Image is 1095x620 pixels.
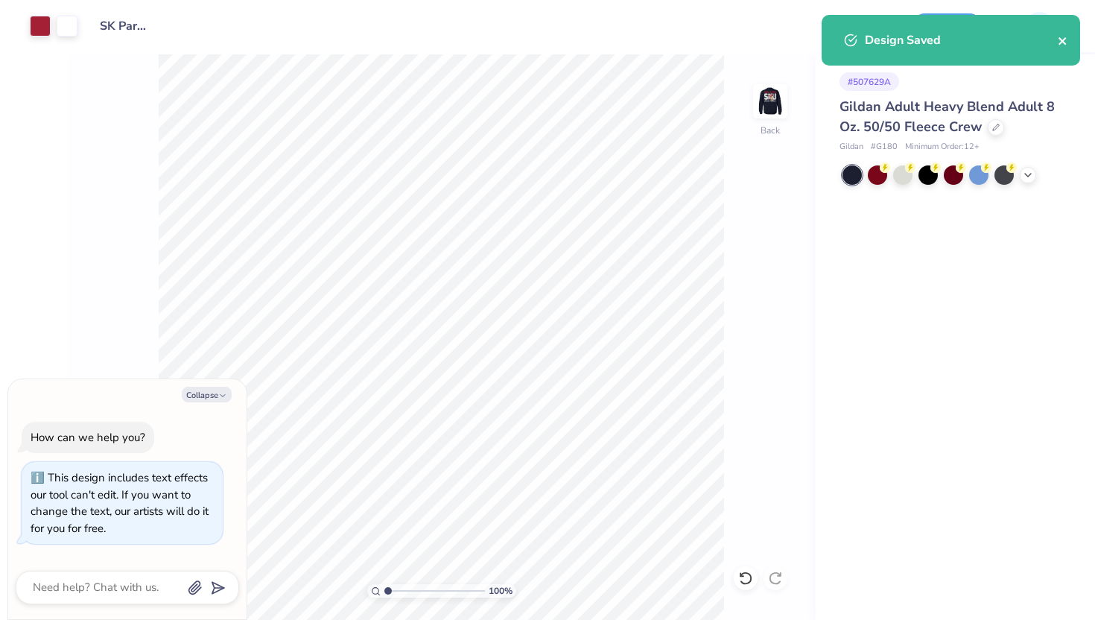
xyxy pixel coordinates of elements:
div: # 507629A [839,72,899,91]
span: 100 % [489,584,512,598]
button: close [1058,31,1068,49]
img: Back [755,86,785,116]
span: Gildan Adult Heavy Blend Adult 8 Oz. 50/50 Fleece Crew [839,98,1055,136]
button: Collapse [182,387,232,402]
input: Untitled Design [89,11,162,41]
span: Minimum Order: 12 + [905,141,980,154]
div: This design includes text effects our tool can't edit. If you want to change the text, our artist... [31,470,209,536]
div: Back [761,124,780,137]
span: Gildan [839,141,863,154]
span: # G180 [871,141,898,154]
div: Design Saved [865,31,1058,49]
div: How can we help you? [31,430,145,445]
